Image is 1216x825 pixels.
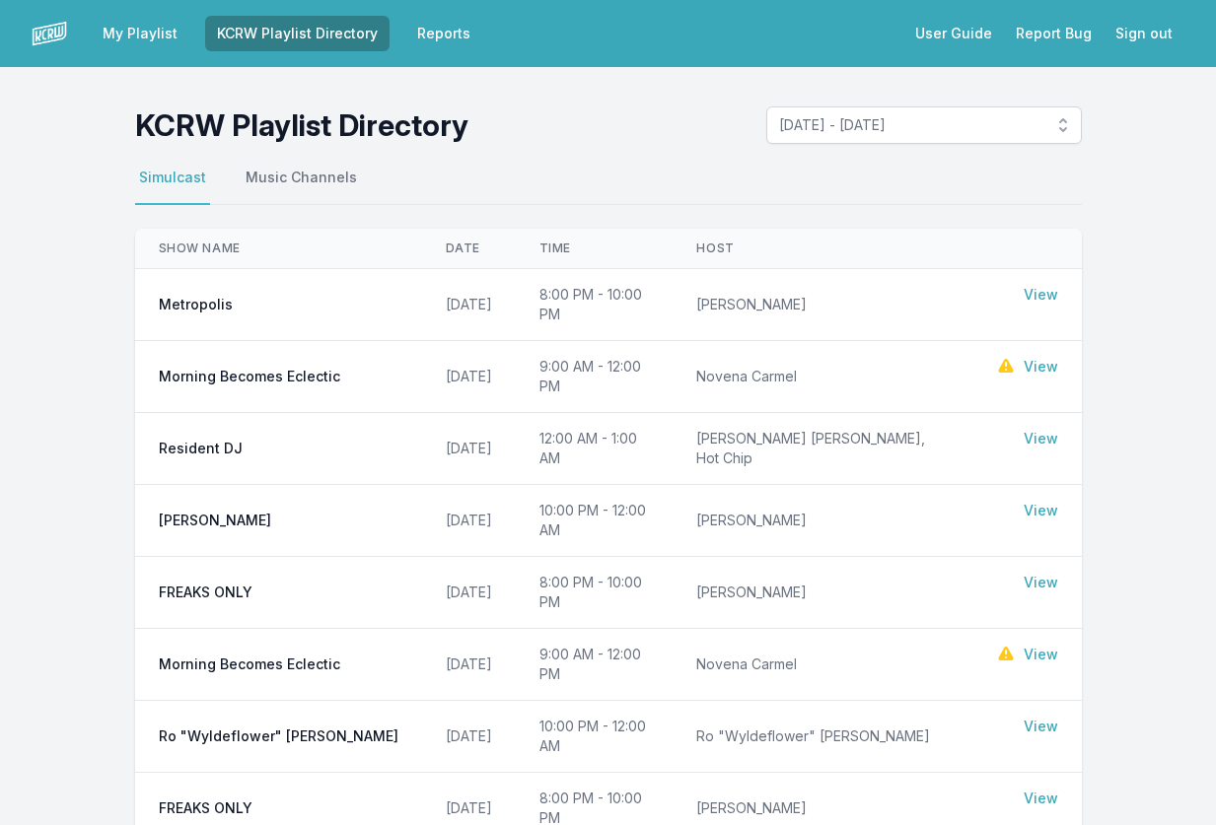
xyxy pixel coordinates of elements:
[673,229,971,269] th: Host
[903,16,1004,51] a: User Guide
[159,654,340,674] span: Morning Becomes Eclectic
[673,341,971,413] td: Novena Carmel
[516,341,674,413] td: 9:00 AM - 12:00 PM
[422,341,516,413] td: [DATE]
[1024,789,1058,808] a: View
[422,701,516,773] td: [DATE]
[159,726,398,746] span: Ro "Wyldeflower" [PERSON_NAME]
[1024,285,1058,305] a: View
[1024,717,1058,736] a: View
[766,106,1082,144] button: [DATE] - [DATE]
[242,168,361,205] button: Music Channels
[159,295,233,314] span: Metropolis
[673,629,971,701] td: Novena Carmel
[1104,16,1184,51] button: Sign out
[405,16,482,51] a: Reports
[159,583,252,602] span: FREAKS ONLY
[673,485,971,557] td: [PERSON_NAME]
[422,629,516,701] td: [DATE]
[516,557,674,629] td: 8:00 PM - 10:00 PM
[159,439,243,458] span: Resident DJ
[779,115,1041,135] span: [DATE] - [DATE]
[1004,16,1104,51] a: Report Bug
[422,557,516,629] td: [DATE]
[91,16,189,51] a: My Playlist
[516,701,674,773] td: 10:00 PM - 12:00 AM
[1024,645,1058,664] a: View
[673,413,971,485] td: [PERSON_NAME] [PERSON_NAME], Hot Chip
[135,168,210,205] button: Simulcast
[516,485,674,557] td: 10:00 PM - 12:00 AM
[673,557,971,629] td: [PERSON_NAME]
[422,269,516,341] td: [DATE]
[135,229,422,269] th: Show Name
[673,269,971,341] td: [PERSON_NAME]
[516,413,674,485] td: 12:00 AM - 1:00 AM
[516,269,674,341] td: 8:00 PM - 10:00 PM
[1024,429,1058,448] a: View
[422,413,516,485] td: [DATE]
[422,229,516,269] th: Date
[516,229,674,269] th: Time
[159,511,271,530] span: [PERSON_NAME]
[516,629,674,701] td: 9:00 AM - 12:00 PM
[1024,573,1058,592] a: View
[1024,501,1058,520] a: View
[1024,357,1058,377] a: View
[422,485,516,557] td: [DATE]
[205,16,390,51] a: KCRW Playlist Directory
[135,107,468,143] h1: KCRW Playlist Directory
[159,798,252,818] span: FREAKS ONLY
[32,16,67,51] img: logo-white-87cec1fa9cbef997252546196dc51331.png
[673,701,971,773] td: Ro "Wyldeflower" [PERSON_NAME]
[159,367,340,386] span: Morning Becomes Eclectic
